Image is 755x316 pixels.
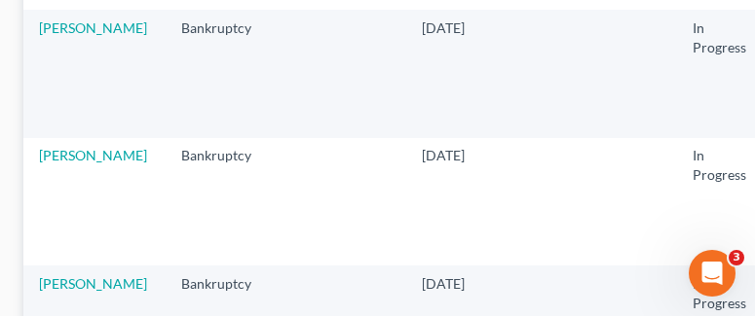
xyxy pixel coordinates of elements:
span: [DATE] [422,275,465,292]
td: Bankruptcy [166,138,267,265]
span: [DATE] [422,147,465,163]
span: 3 [729,250,744,265]
span: [DATE] [422,19,465,36]
a: [PERSON_NAME] [39,275,147,292]
td: Bankruptcy [166,10,267,137]
iframe: Intercom live chat [689,250,736,297]
a: [PERSON_NAME] [39,147,147,163]
a: [PERSON_NAME] [39,19,147,36]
